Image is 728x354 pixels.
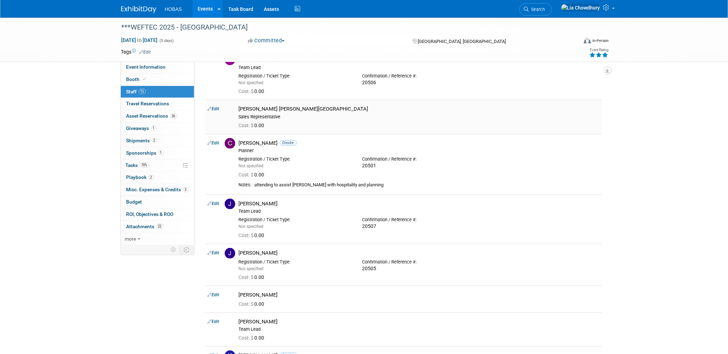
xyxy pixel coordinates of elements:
div: [PERSON_NAME] [PERSON_NAME][GEOGRAPHIC_DATA] [239,106,599,112]
a: Attachments22 [121,221,194,233]
a: Giveaways1 [121,123,194,135]
div: attending to assist [PERSON_NAME] with hospitality and planning [255,182,599,188]
div: Team Lead [239,327,599,332]
a: Event Information [121,61,194,73]
a: Edit [208,201,219,206]
span: Event Information [126,64,166,70]
a: Budget [121,196,194,208]
a: Search [519,3,552,15]
span: Cost: $ [239,301,255,307]
span: Cost: $ [239,172,255,178]
span: Cost: $ [239,88,255,94]
div: Confirmation / Reference #: [362,259,475,265]
span: 0.00 [239,335,267,341]
span: [DATE] [DATE] [121,37,158,43]
span: [GEOGRAPHIC_DATA], [GEOGRAPHIC_DATA] [418,39,506,44]
div: Registration / Ticket Type: [239,156,352,162]
span: Sponsorships [126,150,164,156]
span: Attachments [126,224,163,229]
div: Sales Representative [239,114,599,120]
div: [PERSON_NAME] [239,200,599,207]
a: Tasks70% [121,160,194,172]
a: Edit [208,141,219,145]
i: Booth reservation complete [143,77,147,81]
div: 20501 [362,163,475,169]
a: ROI, Objectives & ROO [121,209,194,221]
img: Format-Inperson.png [584,38,591,43]
span: 26 [170,113,177,119]
a: Edit [208,106,219,111]
div: [PERSON_NAME] [239,250,599,256]
span: 15 [139,89,146,94]
a: Booth [121,74,194,86]
span: Cost: $ [239,123,255,128]
span: Tasks [126,162,149,168]
a: Edit [208,250,219,255]
td: Tags [121,48,151,55]
span: Shipments [126,138,157,143]
span: 0.00 [239,88,267,94]
img: ExhibitDay [121,6,156,13]
span: (5 days) [159,38,174,43]
span: Booth [126,76,148,82]
td: Personalize Event Tab Strip [168,245,180,254]
div: Planner [239,148,599,154]
span: 1 [151,125,156,131]
span: 0.00 [239,232,267,238]
div: Confirmation / Reference #: [362,73,475,79]
div: 20505 [362,266,475,272]
span: 0.00 [239,301,267,307]
span: Cost: $ [239,335,255,341]
span: Playbook [126,174,154,180]
div: Team Lead [239,65,599,70]
span: 70% [140,162,149,168]
span: Cost: $ [239,274,255,280]
div: ***WEFTEC 2025 - [GEOGRAPHIC_DATA] [119,21,567,34]
a: Misc. Expenses & Credits3 [121,184,194,196]
span: 3 [183,187,188,192]
div: Event Rating [589,48,608,52]
img: J.jpg [225,199,235,209]
div: [PERSON_NAME] [239,292,599,298]
span: to [136,37,143,43]
span: Not specified [239,224,264,229]
span: Budget [126,199,142,205]
div: Notes: [239,182,252,188]
span: 22 [156,224,163,229]
span: more [125,236,136,242]
div: Registration / Ticket Type: [239,73,352,79]
a: more [121,233,194,245]
span: 2 [149,175,154,180]
div: [PERSON_NAME] [239,140,599,147]
div: Registration / Ticket Type: [239,217,352,223]
img: J.jpg [225,248,235,259]
div: Event Format [536,37,609,47]
a: Edit [208,292,219,297]
span: 1 [158,150,164,155]
a: Staff15 [121,86,194,98]
a: Shipments2 [121,135,194,147]
div: In-Person [592,38,609,43]
span: Search [529,7,545,12]
span: 0.00 [239,274,267,280]
a: Edit [139,50,151,55]
span: Not specified [239,80,264,85]
a: Sponsorships1 [121,147,194,159]
a: Edit [208,319,219,324]
span: 0.00 [239,172,267,178]
span: ROI, Objectives & ROO [126,211,174,217]
span: 2 [152,138,157,143]
span: Asset Reservations [126,113,177,119]
span: Travel Reservations [126,101,169,106]
a: Travel Reservations [121,98,194,110]
td: Toggle Event Tabs [180,245,194,254]
a: Playbook2 [121,172,194,184]
img: C.jpg [225,138,235,149]
div: Confirmation / Reference #: [362,217,475,223]
span: Not specified [239,266,264,271]
div: [PERSON_NAME] [239,318,599,325]
div: Registration / Ticket Type: [239,259,352,265]
span: Giveaways [126,125,156,131]
span: Not specified [239,163,264,168]
button: Committed [245,37,287,44]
